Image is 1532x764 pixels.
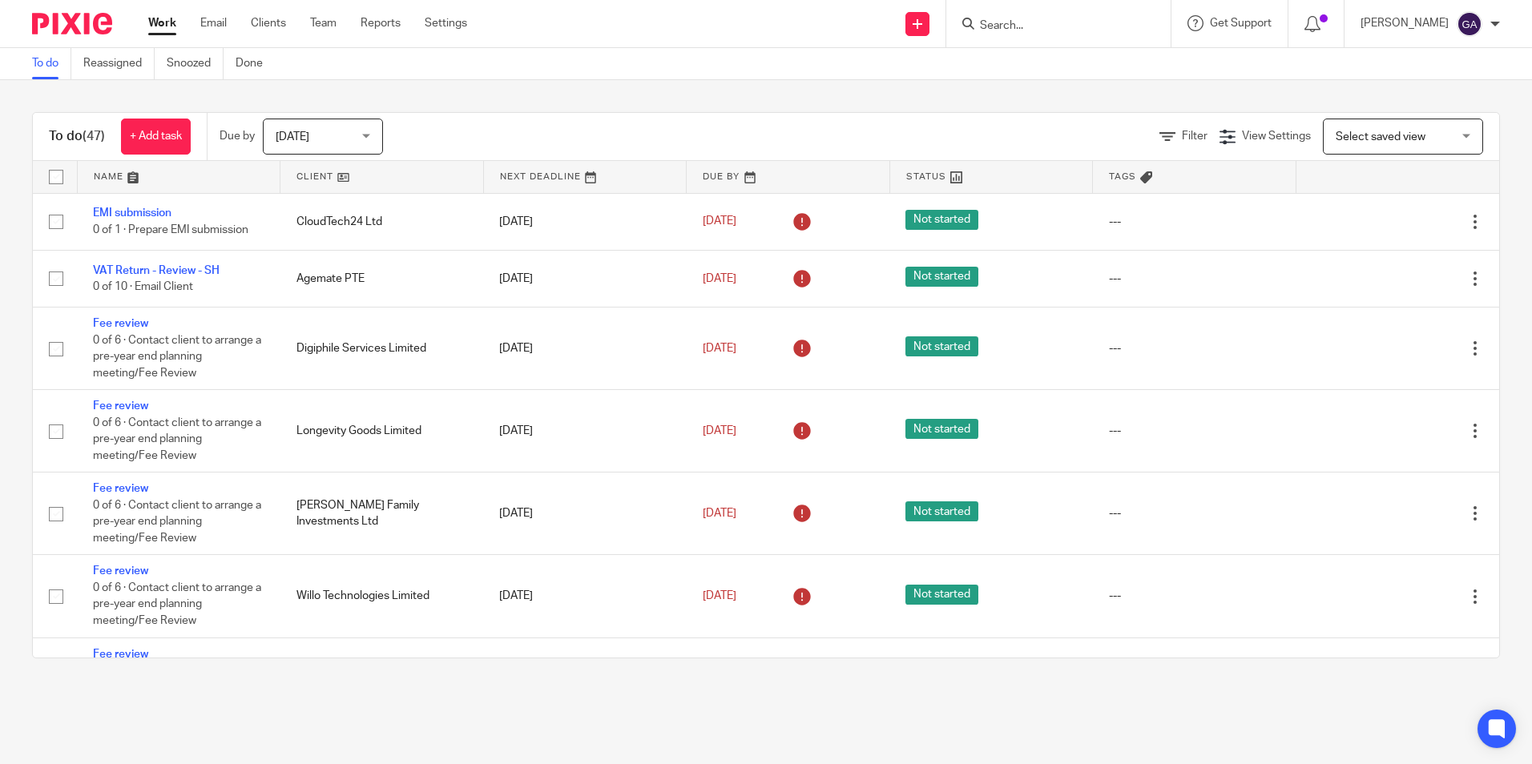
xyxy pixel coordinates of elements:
[905,336,978,356] span: Not started
[93,500,261,544] span: 0 of 6 · Contact client to arrange a pre-year end planning meeting/Fee Review
[280,250,484,307] td: Agemate PTE
[703,273,736,284] span: [DATE]
[280,472,484,555] td: [PERSON_NAME] Family Investments Ltd
[32,48,71,79] a: To do
[1242,131,1311,142] span: View Settings
[280,555,484,637] td: Willo Technologies Limited
[32,13,112,34] img: Pixie
[251,15,286,31] a: Clients
[703,425,736,436] span: [DATE]
[1336,131,1425,143] span: Select saved view
[93,565,148,577] a: Fee review
[310,15,337,31] a: Team
[483,193,687,250] td: [DATE]
[121,119,191,155] a: + Add task
[905,585,978,605] span: Not started
[1109,172,1136,181] span: Tags
[703,508,736,519] span: [DATE]
[703,216,736,227] span: [DATE]
[1109,588,1280,604] div: ---
[1109,340,1280,356] div: ---
[1182,131,1207,142] span: Filter
[93,281,193,292] span: 0 of 10 · Email Client
[93,335,261,379] span: 0 of 6 · Contact client to arrange a pre-year end planning meeting/Fee Review
[905,267,978,287] span: Not started
[361,15,401,31] a: Reports
[280,637,484,720] td: [DATE] House Limited
[93,483,148,494] a: Fee review
[1109,271,1280,287] div: ---
[905,210,978,230] span: Not started
[220,128,255,144] p: Due by
[1361,15,1449,31] p: [PERSON_NAME]
[483,390,687,472] td: [DATE]
[483,555,687,637] td: [DATE]
[703,343,736,354] span: [DATE]
[1109,214,1280,230] div: ---
[148,15,176,31] a: Work
[425,15,467,31] a: Settings
[93,582,261,626] span: 0 of 6 · Contact client to arrange a pre-year end planning meeting/Fee Review
[93,265,220,276] a: VAT Return - Review - SH
[200,15,227,31] a: Email
[93,649,148,660] a: Fee review
[483,250,687,307] td: [DATE]
[483,308,687,390] td: [DATE]
[280,390,484,472] td: Longevity Goods Limited
[280,308,484,390] td: Digiphile Services Limited
[93,318,148,329] a: Fee review
[49,128,105,145] h1: To do
[703,590,736,601] span: [DATE]
[483,472,687,555] td: [DATE]
[280,193,484,250] td: CloudTech24 Ltd
[167,48,224,79] a: Snoozed
[93,400,148,412] a: Fee review
[276,131,309,143] span: [DATE]
[1457,11,1482,37] img: svg%3E
[83,48,155,79] a: Reassigned
[83,130,105,143] span: (47)
[93,207,171,219] a: EMI submission
[236,48,275,79] a: Done
[93,417,261,461] span: 0 of 6 · Contact client to arrange a pre-year end planning meeting/Fee Review
[93,224,248,235] span: 0 of 1 · Prepare EMI submission
[483,637,687,720] td: [DATE]
[1109,423,1280,439] div: ---
[978,19,1123,34] input: Search
[1210,18,1272,29] span: Get Support
[905,419,978,439] span: Not started
[905,501,978,521] span: Not started
[1109,505,1280,521] div: ---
